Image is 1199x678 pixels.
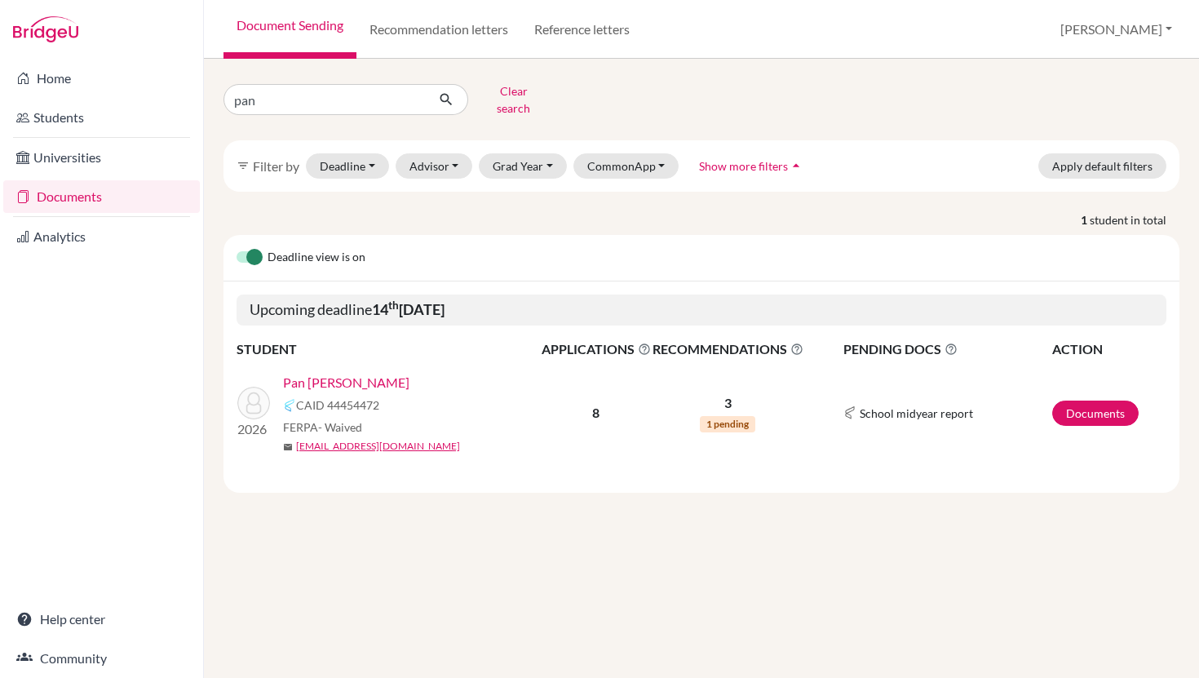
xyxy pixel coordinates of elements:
[237,339,541,360] th: STUDENT
[1081,211,1090,228] strong: 1
[388,299,399,312] sup: th
[843,406,856,419] img: Common App logo
[573,153,679,179] button: CommonApp
[237,387,270,419] img: Pan Mora, Jerry Rafael
[1090,211,1179,228] span: student in total
[237,295,1166,326] h5: Upcoming deadline
[3,603,200,636] a: Help center
[843,339,1051,359] span: PENDING DOCS
[700,416,755,432] span: 1 pending
[283,419,362,436] span: FERPA
[13,16,78,42] img: Bridge-U
[479,153,567,179] button: Grad Year
[860,405,973,422] span: School midyear report
[296,439,460,454] a: [EMAIL_ADDRESS][DOMAIN_NAME]
[592,405,599,420] b: 8
[237,159,250,172] i: filter_list
[306,153,389,179] button: Deadline
[3,180,200,213] a: Documents
[283,373,409,392] a: Pan [PERSON_NAME]
[283,399,296,412] img: Common App logo
[396,153,473,179] button: Advisor
[296,397,379,414] span: CAID 44454472
[253,158,299,174] span: Filter by
[653,339,803,359] span: RECOMMENDATIONS
[318,420,362,434] span: - Waived
[3,62,200,95] a: Home
[372,300,445,318] b: 14 [DATE]
[1053,14,1179,45] button: [PERSON_NAME]
[1051,339,1166,360] th: ACTION
[3,141,200,174] a: Universities
[685,153,818,179] button: Show more filtersarrow_drop_up
[1038,153,1166,179] button: Apply default filters
[223,84,426,115] input: Find student by name...
[542,339,651,359] span: APPLICATIONS
[3,642,200,675] a: Community
[788,157,804,174] i: arrow_drop_up
[237,419,270,439] p: 2026
[468,78,559,121] button: Clear search
[3,220,200,253] a: Analytics
[3,101,200,134] a: Students
[268,248,365,268] span: Deadline view is on
[699,159,788,173] span: Show more filters
[1052,401,1139,426] a: Documents
[283,442,293,452] span: mail
[653,393,803,413] p: 3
